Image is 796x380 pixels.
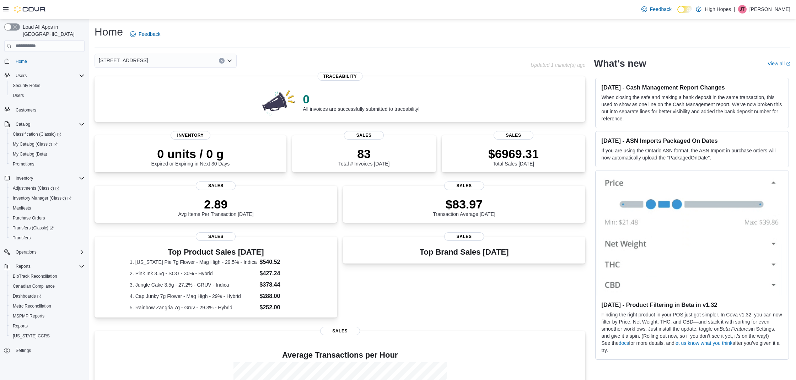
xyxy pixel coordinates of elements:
[303,92,419,112] div: All invoices are successfully submitted to traceability!
[13,235,31,241] span: Transfers
[100,351,580,359] h4: Average Transactions per Hour
[16,73,27,78] span: Users
[16,107,36,113] span: Customers
[10,282,85,291] span: Canadian Compliance
[130,304,257,311] dt: 5. Rainbow Zangria 7g - Gruv - 29.3% - Hybrid
[16,264,31,269] span: Reports
[130,293,257,300] dt: 4. Cap Junky 7g Flower - Mag High - 29% - Hybrid
[178,197,253,217] div: Avg Items Per Transaction [DATE]
[13,141,58,147] span: My Catalog (Classic)
[99,56,148,65] span: [STREET_ADDRESS]
[10,272,85,281] span: BioTrack Reconciliation
[720,326,751,332] em: Beta Features
[95,25,123,39] h1: Home
[130,248,302,256] h3: Top Product Sales [DATE]
[127,27,163,41] a: Feedback
[10,81,85,90] span: Security Roles
[10,292,85,300] span: Dashboards
[13,205,31,211] span: Manifests
[740,5,744,13] span: JT
[13,57,30,66] a: Home
[13,273,57,279] span: BioTrack Reconciliation
[601,147,783,161] p: If you are using the Ontario ASN format, the ASN Import in purchase orders will now automatically...
[13,333,50,339] span: [US_STATE] CCRS
[7,183,87,193] a: Adjustments (Classic)
[16,59,27,64] span: Home
[10,282,58,291] a: Canadian Compliance
[13,225,54,231] span: Transfers (Classic)
[619,340,629,346] a: docs
[601,340,783,354] p: See the for more details, and after you’ve given it a try.
[13,303,51,309] span: Metrc Reconciliation
[7,203,87,213] button: Manifests
[7,271,87,281] button: BioTrack Reconciliation
[7,91,87,101] button: Users
[13,323,28,329] span: Reports
[13,161,34,167] span: Promotions
[488,147,539,161] p: $6969.31
[227,58,232,64] button: Open list of options
[1,261,87,271] button: Reports
[1,173,87,183] button: Inventory
[13,248,85,256] span: Operations
[344,131,384,140] span: Sales
[7,139,87,149] a: My Catalog (Classic)
[13,346,34,355] a: Settings
[259,258,302,266] dd: $540.52
[7,223,87,233] a: Transfers (Classic)
[768,61,790,66] a: View allExternal link
[13,313,44,319] span: MSPMP Reports
[151,147,230,167] div: Expired or Expiring in Next 30 Days
[13,57,85,66] span: Home
[13,131,61,137] span: Classification (Classic)
[601,137,783,144] h3: [DATE] - ASN Imports Packaged On Dates
[139,31,160,38] span: Feedback
[259,281,302,289] dd: $378.44
[1,345,87,355] button: Settings
[10,184,85,192] span: Adjustments (Classic)
[10,194,85,202] span: Inventory Manager (Classic)
[13,93,24,98] span: Users
[10,272,60,281] a: BioTrack Reconciliation
[4,53,85,374] nav: Complex example
[594,58,646,69] h2: What's new
[674,340,732,346] a: let us know what you think
[7,159,87,169] button: Promotions
[16,121,30,127] span: Catalog
[738,5,747,13] div: Jason Truong
[16,175,33,181] span: Inventory
[7,291,87,301] a: Dashboards
[196,232,236,241] span: Sales
[7,129,87,139] a: Classification (Classic)
[10,130,85,139] span: Classification (Classic)
[10,312,85,320] span: MSPMP Reports
[10,150,85,158] span: My Catalog (Beta)
[13,174,85,183] span: Inventory
[601,301,783,308] h3: [DATE] - Product Filtering in Beta in v1.32
[10,160,37,168] a: Promotions
[10,312,47,320] a: MSPMP Reports
[10,234,33,242] a: Transfers
[1,119,87,129] button: Catalog
[7,149,87,159] button: My Catalog (Beta)
[7,81,87,91] button: Security Roles
[10,140,60,148] a: My Catalog (Classic)
[259,303,302,312] dd: $252.00
[20,23,85,38] span: Load All Apps in [GEOGRAPHIC_DATA]
[10,204,85,212] span: Manifests
[488,147,539,167] div: Total Sales [DATE]
[7,193,87,203] a: Inventory Manager (Classic)
[433,197,495,211] p: $83.97
[13,215,45,221] span: Purchase Orders
[10,224,57,232] a: Transfers (Classic)
[444,181,484,190] span: Sales
[10,332,53,340] a: [US_STATE] CCRS
[151,147,230,161] p: 0 units / 0 g
[7,321,87,331] button: Reports
[10,322,31,330] a: Reports
[10,214,48,222] a: Purchase Orders
[259,269,302,278] dd: $427.24
[320,327,360,335] span: Sales
[10,302,85,310] span: Metrc Reconciliation
[10,204,34,212] a: Manifests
